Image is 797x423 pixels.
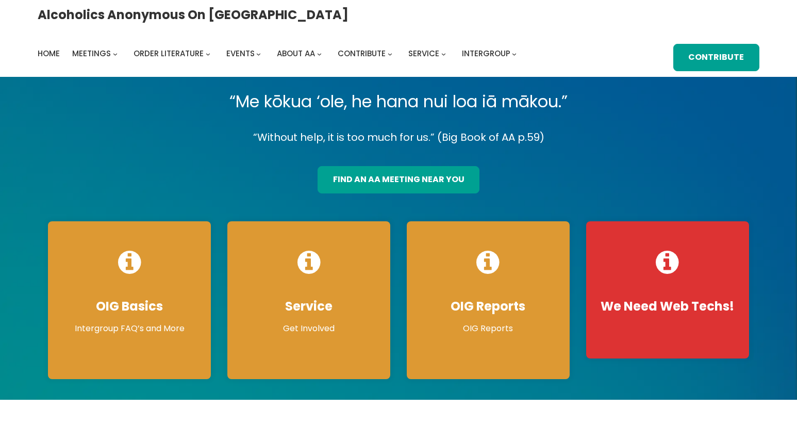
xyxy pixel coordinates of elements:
[417,299,559,314] h4: OIG Reports
[72,48,111,59] span: Meetings
[338,48,386,59] span: Contribute
[38,46,60,61] a: Home
[38,4,348,26] a: Alcoholics Anonymous on [GEOGRAPHIC_DATA]
[58,299,201,314] h4: OIG Basics
[338,46,386,61] a: Contribute
[256,52,261,56] button: Events submenu
[596,299,739,314] h4: We Need Web Techs!
[40,87,757,116] p: “Me kōkua ‘ole, he hana nui loa iā mākou.”
[277,48,315,59] span: About AA
[113,52,118,56] button: Meetings submenu
[512,52,517,56] button: Intergroup submenu
[38,48,60,59] span: Home
[72,46,111,61] a: Meetings
[408,46,439,61] a: Service
[388,52,392,56] button: Contribute submenu
[226,48,255,59] span: Events
[441,52,446,56] button: Service submenu
[206,52,210,56] button: Order Literature submenu
[226,46,255,61] a: Events
[134,48,204,59] span: Order Literature
[317,52,322,56] button: About AA submenu
[238,299,380,314] h4: Service
[318,166,479,193] a: find an aa meeting near you
[277,46,315,61] a: About AA
[462,46,510,61] a: Intergroup
[417,322,559,335] p: OIG Reports
[58,322,201,335] p: Intergroup FAQ’s and More
[408,48,439,59] span: Service
[238,322,380,335] p: Get Involved
[38,46,520,61] nav: Intergroup
[462,48,510,59] span: Intergroup
[40,128,757,147] p: “Without help, it is too much for us.” (Big Book of AA p.59)
[673,44,759,71] a: Contribute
